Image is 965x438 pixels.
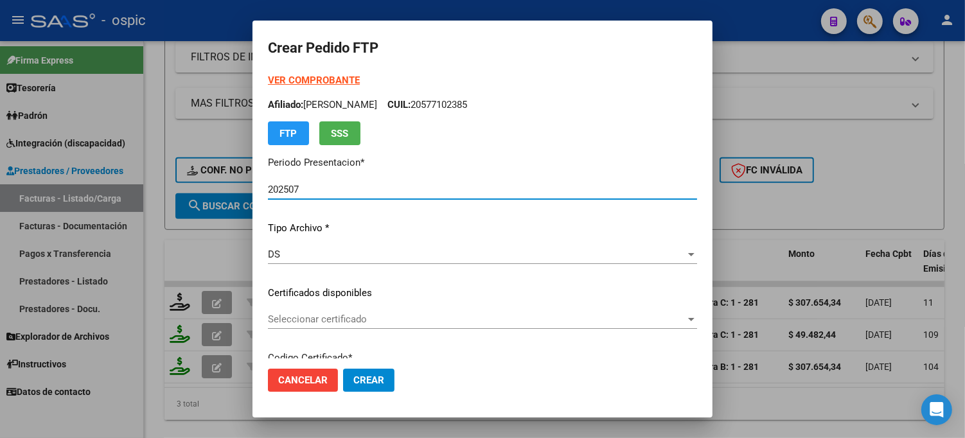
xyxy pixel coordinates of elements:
span: Crear [353,374,384,386]
span: Seleccionar certificado [268,313,686,325]
p: Codigo Certificado [268,351,697,365]
button: FTP [268,121,309,145]
span: SSS [332,128,349,139]
p: [PERSON_NAME] 20577102385 [268,98,697,112]
span: DS [268,249,280,260]
p: Certificados disponibles [268,286,697,301]
a: VER COMPROBANTE [268,74,360,86]
button: Cancelar [268,369,338,392]
span: CUIL: [387,99,411,110]
span: Afiliado: [268,99,303,110]
button: SSS [319,121,360,145]
p: Tipo Archivo * [268,221,697,236]
span: FTP [280,128,297,139]
div: Open Intercom Messenger [921,394,952,425]
p: Periodo Presentacion [268,155,697,170]
button: Crear [343,369,394,392]
h2: Crear Pedido FTP [268,36,697,60]
span: Cancelar [278,374,328,386]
